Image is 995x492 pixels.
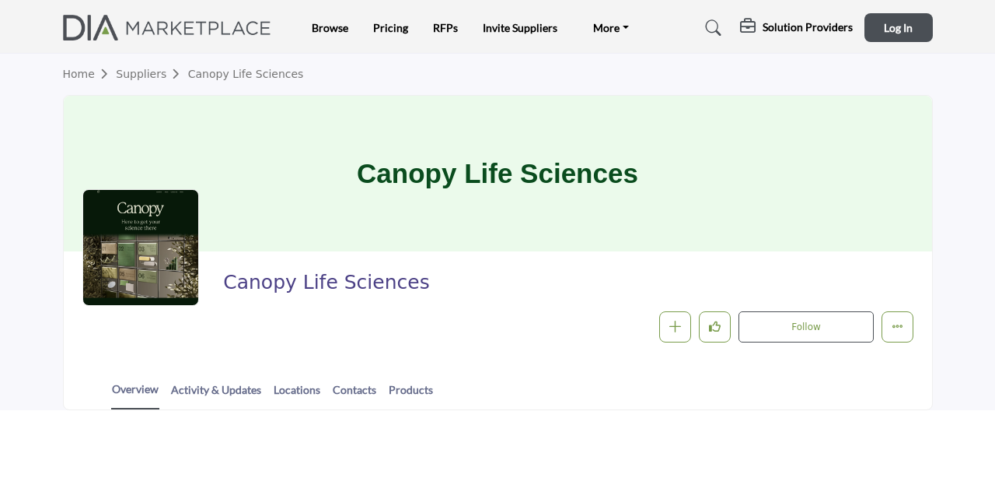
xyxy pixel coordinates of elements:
[111,381,159,409] a: Overview
[63,15,280,40] img: site Logo
[188,68,304,80] a: Canopy Life Sciences
[373,21,408,34] a: Pricing
[170,381,262,409] a: Activity & Updates
[864,13,933,42] button: Log In
[483,21,557,34] a: Invite Suppliers
[738,311,873,343] button: Follow
[740,19,853,37] div: Solution Providers
[882,311,913,343] button: More details
[763,20,853,34] h5: Solution Providers
[116,68,187,80] a: Suppliers
[388,381,434,409] a: Products
[223,270,647,296] span: Canopy Life Sciences
[884,21,913,34] span: Log In
[433,21,458,34] a: RFPs
[690,16,731,40] a: Search
[699,311,731,343] button: Like
[582,17,640,39] a: More
[63,68,117,80] a: Home
[357,96,638,251] h1: Canopy Life Sciences
[312,21,348,34] a: Browse
[273,381,321,409] a: Locations
[332,381,377,409] a: Contacts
